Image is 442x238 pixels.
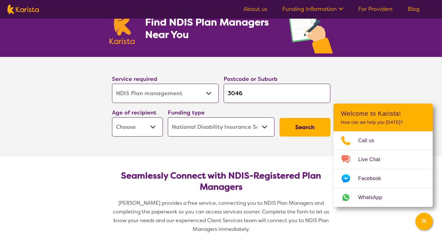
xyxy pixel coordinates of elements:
[358,5,393,13] a: For Providers
[341,110,425,117] h2: Welcome to Karista!
[224,75,278,83] label: Postcode or Suburb
[408,5,420,13] a: Blog
[288,2,333,57] img: plan-management
[117,170,325,193] h2: Seamlessly Connect with NDIS-Registered Plan Managers
[333,131,433,207] ul: Choose channel
[7,5,39,14] img: Karista logo
[282,5,343,13] a: Funding Information
[168,109,205,116] label: Funding type
[112,75,157,83] label: Service required
[415,213,433,230] button: Channel Menu
[358,174,388,183] span: Facebook
[112,109,156,116] label: Age of recipient
[358,136,382,145] span: Call us
[145,16,275,41] h1: Find NDIS Plan Managers Near You
[113,200,330,232] span: [PERSON_NAME] provides a free service, connecting you to NDIS Plan Managers and completing the pa...
[358,193,390,202] span: WhatsApp
[341,120,425,125] p: How can we help you [DATE]?
[224,84,330,103] input: Type
[109,11,135,44] img: Karista logo
[333,104,433,207] div: Channel Menu
[279,118,330,137] button: Search
[333,188,433,207] a: Web link opens in a new tab.
[243,5,267,13] a: About us
[358,155,388,164] span: Live Chat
